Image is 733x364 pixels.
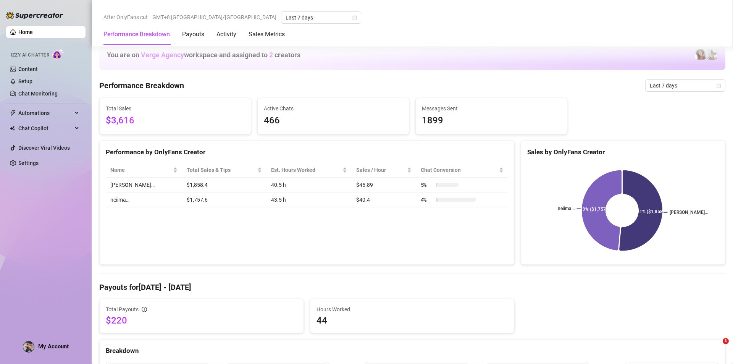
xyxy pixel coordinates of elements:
[416,163,508,178] th: Chat Conversion
[10,110,16,116] span: thunderbolt
[52,49,64,60] img: AI Chatter
[527,147,719,157] div: Sales by OnlyFans Creator
[106,163,182,178] th: Name
[11,52,49,59] span: Izzy AI Chatter
[723,338,729,344] span: 1
[18,122,73,134] span: Chat Copilot
[182,193,266,207] td: $1,757.6
[558,206,575,211] text: neiima…
[650,80,721,91] span: Last 7 days
[266,178,352,193] td: 40.5 h
[421,166,497,174] span: Chat Conversion
[316,305,508,314] span: Hours Worked
[152,11,276,23] span: GMT+8 [GEOGRAPHIC_DATA]/[GEOGRAPHIC_DATA]
[18,91,58,97] a: Chat Monitoring
[103,11,148,23] span: After OnlyFans cut
[106,314,297,327] span: $220
[266,193,352,207] td: 43.5 h
[106,178,182,193] td: [PERSON_NAME]…
[422,104,561,113] span: Messages Sent
[271,166,341,174] div: Est. Hours Worked
[249,30,285,39] div: Sales Metrics
[707,338,725,356] iframe: Intercom live chat
[352,15,357,20] span: calendar
[18,160,39,166] a: Settings
[141,51,184,59] span: Verge Agency
[187,166,256,174] span: Total Sales & Tips
[99,282,725,293] h4: Payouts for [DATE] - [DATE]
[18,29,33,35] a: Home
[356,166,405,174] span: Sales / Hour
[6,11,63,19] img: logo-BBDzfeDw.svg
[264,113,403,128] span: 466
[106,346,719,356] div: Breakdown
[264,104,403,113] span: Active Chats
[182,163,266,178] th: Total Sales & Tips
[18,107,73,119] span: Automations
[106,104,245,113] span: Total Sales
[269,51,273,59] span: 2
[182,178,266,193] td: $1,858.4
[18,66,38,72] a: Content
[10,126,15,131] img: Chat Copilot
[421,181,433,189] span: 5 %
[106,147,508,157] div: Performance by OnlyFans Creator
[707,49,717,60] img: neiima
[422,113,561,128] span: 1899
[106,305,139,314] span: Total Payouts
[23,341,34,352] img: AAcHTtfv4cOKv_KtbLcwJGvdBviCUFRC4Xv1vxnBnSchdvw39ELI=s96-c
[103,30,170,39] div: Performance Breakdown
[182,30,204,39] div: Payouts
[18,78,32,84] a: Setup
[38,343,69,350] span: My Account
[18,145,70,151] a: Discover Viral Videos
[106,193,182,207] td: neiima…
[316,314,508,327] span: 44
[352,163,416,178] th: Sales / Hour
[216,30,236,39] div: Activity
[421,196,433,204] span: 4 %
[107,51,300,59] h1: You are on workspace and assigned to creators
[352,193,416,207] td: $40.4
[717,83,721,88] span: calendar
[142,307,147,312] span: info-circle
[352,178,416,193] td: $45.89
[106,113,245,128] span: $3,616
[110,166,171,174] span: Name
[670,210,708,215] text: [PERSON_NAME]…
[99,80,184,91] h4: Performance Breakdown
[695,49,706,60] img: Chloe
[286,12,357,23] span: Last 7 days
